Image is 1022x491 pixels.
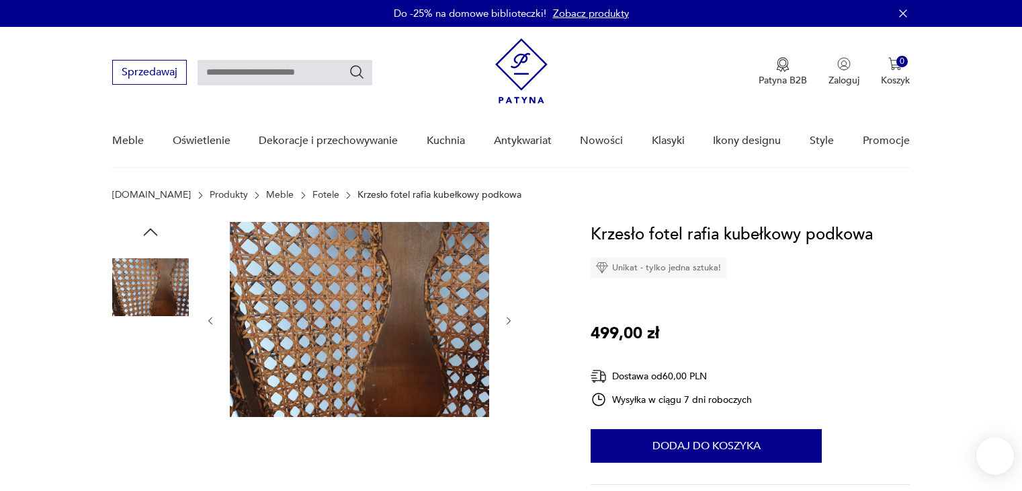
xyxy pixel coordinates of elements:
[112,60,187,85] button: Sprzedawaj
[863,115,910,167] a: Promocje
[495,38,548,104] img: Patyna - sklep z meblami i dekoracjami vintage
[591,368,607,385] img: Ikona dostawy
[112,115,144,167] a: Meble
[976,437,1014,475] iframe: Smartsupp widget button
[837,57,851,71] img: Ikonka użytkownika
[494,115,552,167] a: Antykwariat
[112,69,187,78] a: Sprzedawaj
[553,7,629,20] a: Zobacz produkty
[349,64,365,80] button: Szukaj
[759,57,807,87] a: Ikona medaluPatyna B2B
[266,190,294,200] a: Meble
[112,190,191,200] a: [DOMAIN_NAME]
[896,56,908,67] div: 0
[713,115,781,167] a: Ikony designu
[591,368,752,385] div: Dostawa od 60,00 PLN
[591,429,822,463] button: Dodaj do koszyka
[580,115,623,167] a: Nowości
[173,115,230,167] a: Oświetlenie
[591,391,752,408] div: Wysyłka w ciągu 7 dni roboczych
[357,190,521,200] p: Krzesło fotel rafia kubełkowy podkowa
[112,335,189,412] img: Zdjęcie produktu Krzesło fotel rafia kubełkowy podkowa
[828,74,859,87] p: Zaloguj
[591,222,873,248] h1: Krzesło fotel rafia kubełkowy podkowa
[759,74,807,87] p: Patyna B2B
[394,7,546,20] p: Do -25% na domowe biblioteczki!
[881,74,910,87] p: Koszyk
[210,190,248,200] a: Produkty
[591,321,659,346] p: 499,00 zł
[591,258,726,278] div: Unikat - tylko jedna sztuka!
[230,222,489,417] img: Zdjęcie produktu Krzesło fotel rafia kubełkowy podkowa
[888,57,902,71] img: Ikona koszyka
[759,57,807,87] button: Patyna B2B
[427,115,465,167] a: Kuchnia
[810,115,834,167] a: Style
[652,115,685,167] a: Klasyki
[881,57,910,87] button: 0Koszyk
[112,249,189,326] img: Zdjęcie produktu Krzesło fotel rafia kubełkowy podkowa
[312,190,339,200] a: Fotele
[776,57,790,72] img: Ikona medalu
[259,115,398,167] a: Dekoracje i przechowywanie
[596,262,608,274] img: Ikona diamentu
[828,57,859,87] button: Zaloguj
